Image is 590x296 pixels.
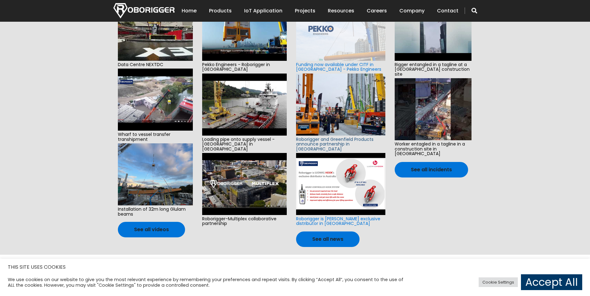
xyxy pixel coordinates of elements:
a: See all videos [118,222,185,237]
img: hqdefault.jpg [202,74,287,136]
a: Resources [328,1,354,20]
a: Careers [367,1,387,20]
a: See all news [296,231,360,247]
img: hqdefault.jpg [118,69,193,131]
span: Roborigger-Multiplex collaborative partnership [202,215,287,228]
a: See all incidents [395,162,468,177]
a: Company [399,1,425,20]
img: hqdefault.jpg [395,78,472,140]
img: hqdefault.jpg [202,153,287,215]
span: Worker entagled in a tagline in a construction site in [GEOGRAPHIC_DATA] [395,140,472,158]
div: We use cookies on our website to give you the most relevant experience by remembering your prefer... [8,277,410,288]
span: Data Centre NEXTDC [118,61,193,69]
a: Products [209,1,232,20]
span: Rigger entangled in a tagline at a [GEOGRAPHIC_DATA] construction site [395,61,472,78]
span: Installation of 32m long Glulam beams [118,205,193,218]
a: Cookie Settings [479,277,518,287]
a: Roborigger is [PERSON_NAME] exclusive distributor in [GEOGRAPHIC_DATA] [296,216,380,226]
span: Pekko Engineers - Roborigger in [GEOGRAPHIC_DATA] [202,61,287,74]
a: Accept All [521,274,582,290]
a: Home [182,1,197,20]
img: Nortech [113,3,174,18]
span: Wharf to vessel transfer transhipment [118,131,193,143]
h5: THIS SITE USES COOKIES [8,263,582,271]
a: Roborigger and Greenfield Products announce partnership in [GEOGRAPHIC_DATA] [296,136,374,152]
img: e6f0d910-cd76-44a6-a92d-b5ff0f84c0aa-2.jpg [118,143,193,205]
a: IoT Application [244,1,282,20]
a: Projects [295,1,315,20]
span: Loading pipe onto supply vessel - [GEOGRAPHIC_DATA] in [GEOGRAPHIC_DATA] [202,136,287,153]
a: Funding now available under CITF in [GEOGRAPHIC_DATA] - Pekko Engineers [296,61,381,72]
a: Contact [437,1,458,20]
